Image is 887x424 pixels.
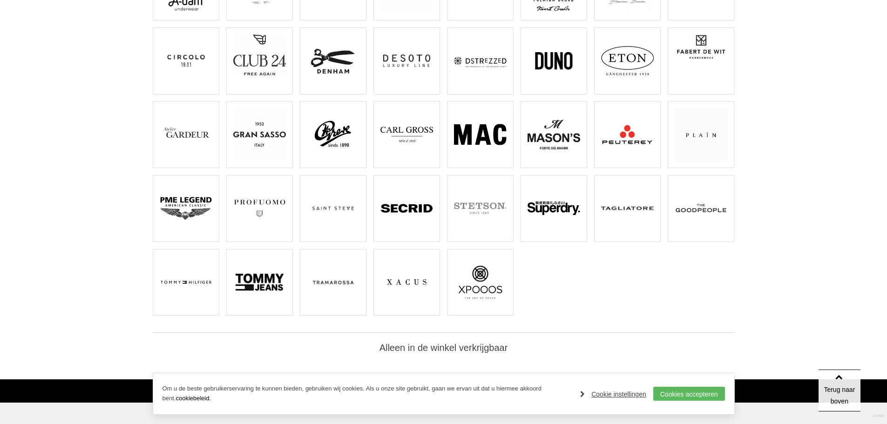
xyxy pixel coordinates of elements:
img: Dstrezzed [454,34,507,87]
a: Tagliatore [594,175,661,242]
img: ETON [601,34,654,87]
img: STETSON [454,182,507,235]
a: SUPERDRY [521,175,587,242]
a: Cookies accepteren [653,387,725,401]
a: Divide [873,410,885,422]
img: GREVE [307,108,359,161]
a: GARDEUR [153,101,219,168]
img: PME LEGEND [160,182,212,235]
a: cookiebeleid [176,395,209,402]
a: PME LEGEND [153,175,219,242]
img: FABERT DE WIT [675,34,727,60]
a: XPOOOS [447,249,514,316]
a: Cookie instellingen [580,387,646,401]
img: SECRID [380,182,433,235]
img: The Goodpeople [675,182,727,235]
a: Desoto [373,27,440,94]
img: GROSS [380,108,433,161]
img: Masons [528,108,580,161]
img: SUPERDRY [528,182,580,235]
img: TOMMY HILFIGER [160,256,212,309]
img: MAC [454,108,507,161]
a: GREVE [300,101,366,168]
img: TOMMY JEANS [233,256,286,309]
a: STETSON [447,175,514,242]
a: Tramarossa [300,249,366,316]
a: PEUTEREY [594,101,661,168]
a: Circolo [153,27,219,94]
img: PROFUOMO [233,182,286,235]
a: Plain [668,101,734,168]
img: GRAN SASSO [233,108,286,161]
a: MAC [447,101,514,168]
img: GARDEUR [160,108,212,161]
a: Masons [521,101,587,168]
img: Xacus [380,256,433,309]
a: ETON [594,27,661,94]
img: Saint Steve [307,182,359,235]
a: Terug naar boven [819,370,860,411]
p: Om u de beste gebruikerservaring te kunnen bieden, gebruiken wij cookies. Als u onze site gebruik... [163,384,571,404]
a: Xacus [373,249,440,316]
h2: Alleen in de winkel verkrijgbaar [153,342,735,354]
img: Duno [528,34,580,87]
a: TOMMY JEANS [226,249,293,316]
a: PROFUOMO [226,175,293,242]
a: DENHAM [300,27,366,94]
a: Saint Steve [300,175,366,242]
a: GROSS [373,101,440,168]
a: Duno [521,27,587,94]
img: Club 24 [233,34,286,75]
img: PEUTEREY [601,108,654,161]
img: XPOOOS [454,256,507,309]
img: Circolo [160,34,212,87]
a: GRAN SASSO [226,101,293,168]
img: Desoto [380,34,433,87]
img: Tramarossa [307,256,359,309]
img: Tagliatore [601,182,654,235]
a: The Goodpeople [668,175,734,242]
a: TOMMY HILFIGER [153,249,219,316]
img: DENHAM [307,34,359,87]
a: Dstrezzed [447,27,514,94]
img: Plain [675,108,727,161]
a: Club 24 [226,27,293,94]
a: SECRID [373,175,440,242]
a: FABERT DE WIT [668,27,734,94]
